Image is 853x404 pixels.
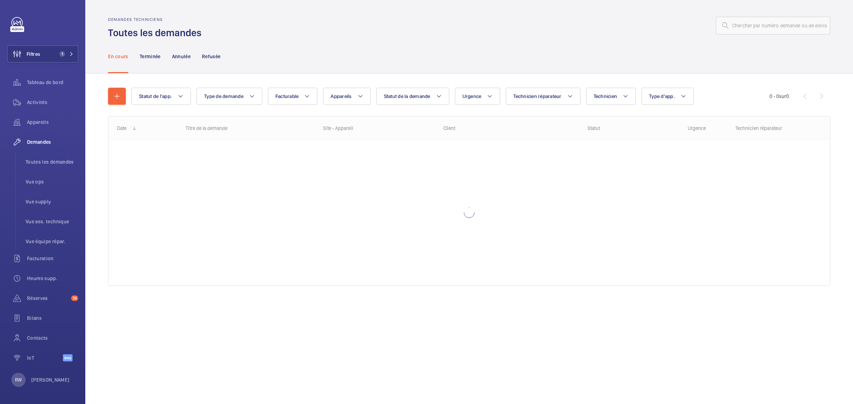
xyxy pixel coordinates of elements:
[27,119,78,126] span: Appareils
[26,218,78,225] span: Vue ass. technique
[132,88,191,105] button: Statut de l'app.
[172,53,191,60] p: Annulée
[642,88,694,105] button: Type d'app.
[716,17,830,34] input: Chercher par numéro demande ou de devis
[26,198,78,205] span: Vue supply
[594,93,617,99] span: Technicien
[139,93,172,99] span: Statut de l'app.
[27,354,63,361] span: IoT
[197,88,262,105] button: Type de demande
[26,158,78,165] span: Toutes les demandes
[108,17,206,22] h2: Demandes techniciens
[31,376,70,383] p: [PERSON_NAME]
[7,45,78,62] button: Filtres1
[376,88,449,105] button: Statut de la demande
[455,88,500,105] button: Urgence
[27,334,78,342] span: Contacts
[506,88,580,105] button: Technicien réparateur
[26,238,78,245] span: Vue équipe répar.
[331,93,352,99] span: Appareils
[779,93,786,99] span: sur
[59,51,65,57] span: 1
[268,88,318,105] button: Facturable
[27,138,78,146] span: Demandes
[108,53,128,60] p: En cours
[323,88,370,105] button: Appareils
[513,93,561,99] span: Technicien réparateur
[27,295,68,302] span: Réserves
[108,26,206,39] h1: Toutes les demandes
[15,376,22,383] p: RW
[27,99,78,106] span: Activités
[769,94,789,99] span: 0 - 0 0
[27,50,40,58] span: Filtres
[649,93,675,99] span: Type d'app.
[26,178,78,185] span: Vue ops
[27,275,78,282] span: Heures supp.
[27,315,78,322] span: Bilans
[586,88,636,105] button: Technicien
[384,93,430,99] span: Statut de la demande
[27,79,78,86] span: Tableau de bord
[462,93,482,99] span: Urgence
[27,255,78,262] span: Facturation
[202,53,220,60] p: Refusée
[275,93,299,99] span: Facturable
[204,93,243,99] span: Type de demande
[71,295,78,301] span: 74
[63,354,73,361] span: Beta
[140,53,161,60] p: Terminée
